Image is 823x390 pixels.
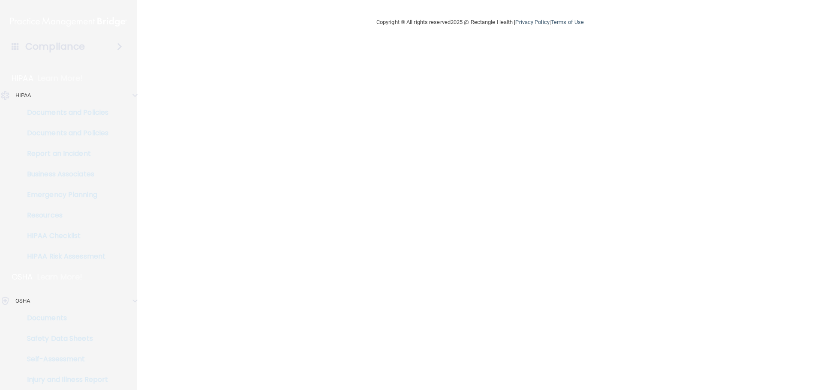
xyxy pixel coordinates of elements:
p: HIPAA Checklist [6,232,123,240]
p: HIPAA [12,73,33,83]
img: PMB logo [10,13,127,30]
p: Report an Incident [6,149,123,158]
p: Learn More! [37,272,83,282]
p: OSHA [15,296,30,306]
p: Business Associates [6,170,123,179]
h4: Compliance [25,41,85,53]
p: Documents and Policies [6,108,123,117]
p: Self-Assessment [6,355,123,363]
a: Privacy Policy [515,19,549,25]
div: Copyright © All rights reserved 2025 @ Rectangle Health | | [324,9,637,36]
p: Safety Data Sheets [6,334,123,343]
p: Documents and Policies [6,129,123,137]
p: Learn More! [38,73,83,83]
p: Injury and Illness Report [6,375,123,384]
p: OSHA [12,272,33,282]
p: HIPAA Risk Assessment [6,252,123,261]
p: Emergency Planning [6,191,123,199]
p: Resources [6,211,123,220]
p: HIPAA [15,90,31,101]
a: Terms of Use [551,19,584,25]
p: Documents [6,314,123,322]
